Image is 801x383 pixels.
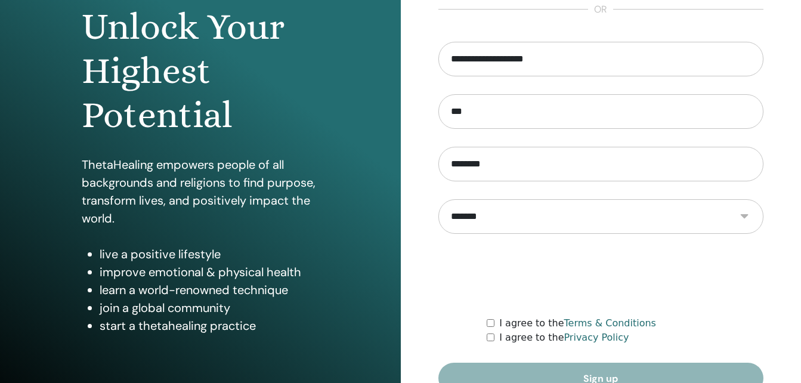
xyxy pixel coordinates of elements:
label: I agree to the [499,316,656,331]
p: ThetaHealing empowers people of all backgrounds and religions to find purpose, transform lives, a... [82,156,319,227]
a: Terms & Conditions [564,317,655,329]
li: join a global community [100,299,319,317]
h1: Unlock Your Highest Potential [82,5,319,138]
li: start a thetahealing practice [100,317,319,335]
iframe: reCAPTCHA [510,252,691,298]
li: learn a world-renowned technique [100,281,319,299]
li: improve emotional & physical health [100,263,319,281]
li: live a positive lifestyle [100,245,319,263]
span: or [588,2,613,17]
label: I agree to the [499,331,629,345]
a: Privacy Policy [564,332,629,343]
